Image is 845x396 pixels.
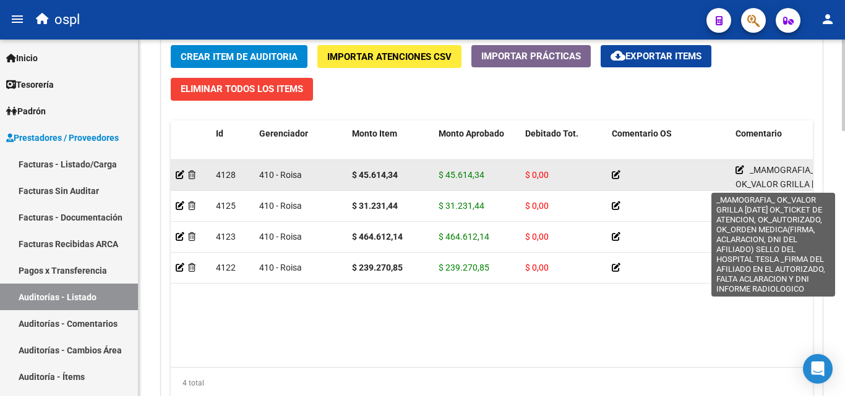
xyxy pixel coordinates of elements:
span: Importar Atenciones CSV [327,51,452,62]
span: $ 0,00 [525,232,549,242]
span: 4128 [216,170,236,180]
span: _RMN_ OK_VALOR GRILLA [DATE] OK_TICKET DE ATENCION, OK_ORDEN MEDICA DE RMN (FIRMA, ACLARACION Y D... [736,227,838,377]
span: Eliminar Todos los Items [181,83,303,95]
mat-icon: person [820,12,835,27]
span: 410 - Roisa [259,263,302,272]
datatable-header-cell: Monto Aprobado [434,120,520,175]
span: Comentario [736,128,782,138]
span: 4122 [216,263,236,272]
span: Importar Prácticas [481,51,581,62]
span: $ 464.612,14 [439,232,489,242]
span: Padrón [6,104,46,118]
span: _MAMOGRAFIA_ OK_VALOR GRILLA [DATE] OK_TICKET DE ATENCION, OK_AUTORIZADO, OK_ORDEN MEDICA(FIRMA, ... [736,165,844,329]
span: $ 45.614,34 [439,170,484,180]
button: Crear Item de Auditoria [171,45,307,68]
datatable-header-cell: Debitado Tot. [520,120,607,175]
span: Exportar Items [611,51,701,62]
span: Inicio [6,51,38,65]
div: Open Intercom Messenger [803,354,833,384]
strong: $ 464.612,14 [352,232,403,242]
span: Comentario OS [612,128,672,138]
span: Crear Item de Auditoria [181,51,298,62]
span: Gerenciador [259,128,308,138]
strong: $ 45.614,34 [352,170,398,180]
span: 4123 [216,232,236,242]
datatable-header-cell: Gerenciador [254,120,347,175]
mat-icon: cloud_download [611,48,625,63]
span: Debitado Tot. [525,128,578,138]
span: $ 0,00 [525,263,549,272]
span: 410 - Roisa [259,170,302,180]
span: Tesorería [6,78,54,91]
datatable-header-cell: Comentario OS [607,120,731,175]
span: Monto Item [352,128,397,138]
strong: $ 31.231,44 [352,201,398,211]
datatable-header-cell: Monto Item [347,120,434,175]
span: $ 239.270,85 [439,263,489,272]
span: $ 0,00 [525,201,549,211]
span: Prestadores / Proveedores [6,131,119,145]
button: Exportar Items [601,45,711,67]
span: $ 31.231,44 [439,201,484,211]
strong: $ 239.270,85 [352,263,403,272]
mat-icon: menu [10,12,25,27]
datatable-header-cell: Id [211,120,254,175]
span: ospl [54,6,80,33]
span: Id [216,128,223,138]
button: Eliminar Todos los Items [171,78,313,101]
span: 410 - Roisa [259,201,302,211]
span: 410 - Roisa [259,232,302,242]
span: $ 0,00 [525,170,549,180]
span: SE UTILIZA GRILLA [DATE]: MF-30 [736,258,824,282]
span: Monto Aprobado [439,128,504,138]
span: 4125 [216,201,236,211]
button: Importar Atenciones CSV [317,45,461,68]
button: Importar Prácticas [471,45,591,67]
